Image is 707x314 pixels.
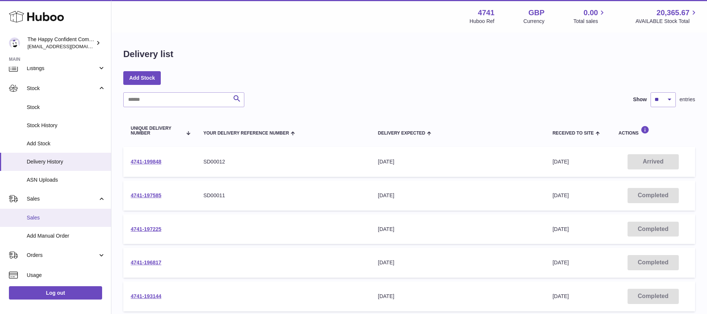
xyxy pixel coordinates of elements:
span: Unique Delivery Number [131,126,182,136]
div: [DATE] [378,158,538,165]
div: [DATE] [378,226,538,233]
span: Orders [27,252,98,259]
span: entries [680,96,695,103]
span: Sales [27,214,105,221]
a: 0.00 Total sales [573,8,606,25]
a: 4741-199848 [131,159,162,165]
div: [DATE] [378,259,538,266]
span: [DATE] [553,293,569,299]
span: Your Delivery Reference Number [203,131,289,136]
div: Actions [619,126,688,136]
span: 0.00 [584,8,598,18]
img: contact@happyconfident.com [9,37,20,49]
span: Listings [27,65,98,72]
span: Add Stock [27,140,105,147]
span: Usage [27,272,105,279]
a: 20,365.67 AVAILABLE Stock Total [635,8,698,25]
a: 4741-197225 [131,226,162,232]
a: 4741-196817 [131,260,162,265]
a: 4741-197585 [131,192,162,198]
span: [EMAIL_ADDRESS][DOMAIN_NAME] [27,43,109,49]
span: Stock [27,104,105,111]
span: Received to Site [553,131,594,136]
div: SD00012 [203,158,363,165]
span: Stock [27,85,98,92]
div: SD00011 [203,192,363,199]
span: Add Manual Order [27,232,105,239]
span: ASN Uploads [27,176,105,184]
span: Delivery Expected [378,131,425,136]
a: 4741-193144 [131,293,162,299]
span: 20,365.67 [656,8,690,18]
strong: GBP [528,8,544,18]
a: Add Stock [123,71,161,85]
div: Huboo Ref [470,18,495,25]
div: Currency [524,18,545,25]
span: [DATE] [553,226,569,232]
h1: Delivery list [123,48,173,60]
span: [DATE] [553,192,569,198]
span: Total sales [573,18,606,25]
div: [DATE] [378,293,538,300]
div: The Happy Confident Company [27,36,94,50]
span: Stock History [27,122,105,129]
span: AVAILABLE Stock Total [635,18,698,25]
span: [DATE] [553,159,569,165]
span: Sales [27,195,98,202]
label: Show [633,96,647,103]
span: Delivery History [27,158,105,165]
span: [DATE] [553,260,569,265]
a: Log out [9,286,102,300]
strong: 4741 [478,8,495,18]
div: [DATE] [378,192,538,199]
